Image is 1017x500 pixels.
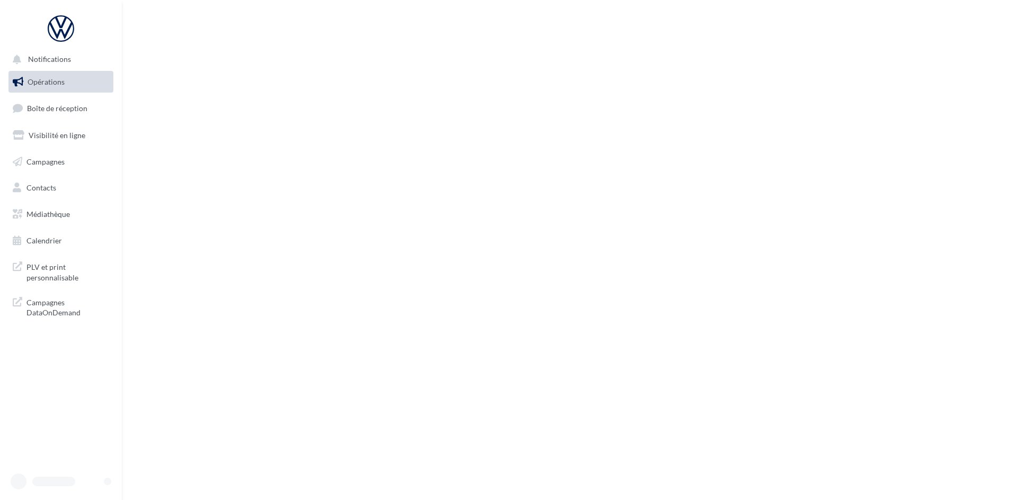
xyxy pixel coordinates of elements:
a: Opérations [6,71,115,93]
span: Notifications [28,55,71,64]
a: Médiathèque [6,203,115,225]
a: Boîte de réception [6,97,115,120]
span: Opérations [28,77,65,86]
a: Campagnes DataOnDemand [6,291,115,322]
span: Calendrier [26,236,62,245]
span: Visibilité en ligne [29,131,85,140]
span: Médiathèque [26,210,70,219]
a: Calendrier [6,230,115,252]
a: Visibilité en ligne [6,124,115,147]
span: Campagnes DataOnDemand [26,295,109,318]
span: Contacts [26,183,56,192]
a: Campagnes [6,151,115,173]
a: PLV et print personnalisable [6,256,115,287]
span: Boîte de réception [27,104,87,113]
span: Campagnes [26,157,65,166]
span: PLV et print personnalisable [26,260,109,283]
a: Contacts [6,177,115,199]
